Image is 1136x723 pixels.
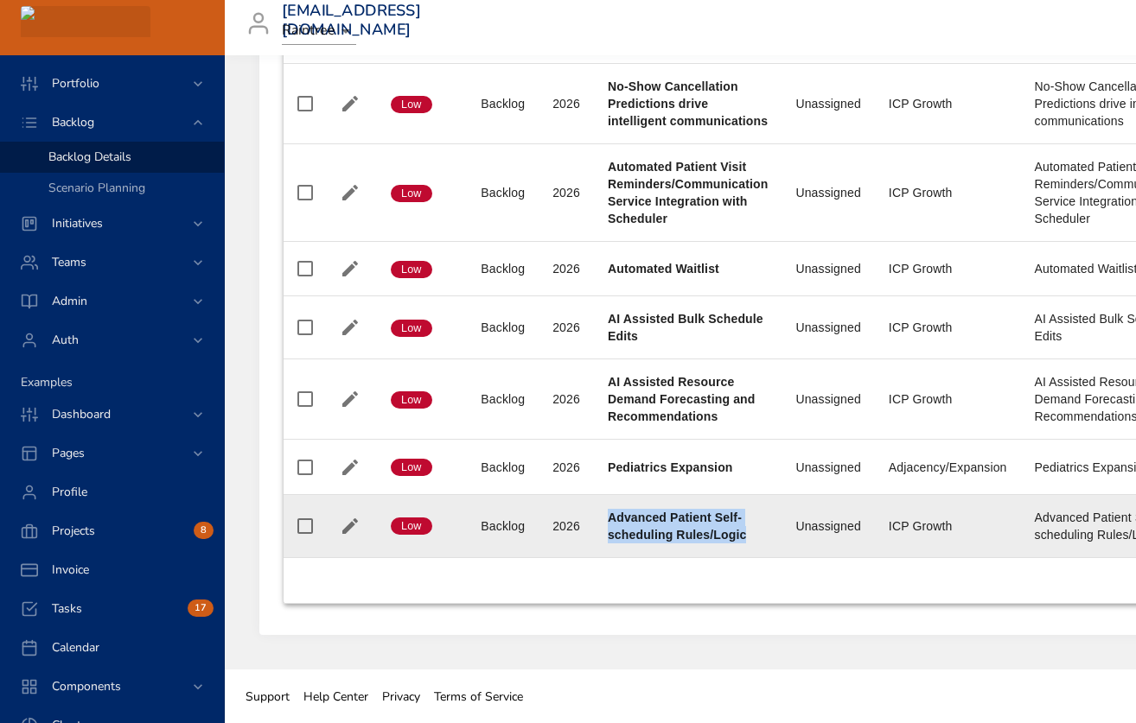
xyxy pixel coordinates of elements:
span: Projects [38,523,109,539]
div: 2026 [552,260,580,277]
button: Edit Project Details [337,256,363,282]
span: 17 [188,601,214,615]
span: Profile [38,484,101,500]
div: 2026 [552,459,580,476]
button: Edit Project Details [337,91,363,117]
span: Backlog [38,114,108,130]
div: ICP Growth [889,184,1007,201]
div: Backlog [481,95,525,112]
span: Pages [38,445,99,461]
span: Portfolio [38,75,113,92]
div: Unassigned [795,95,860,112]
a: Help Center [297,677,375,716]
span: Low [391,186,432,201]
b: No-Show Cancellation Predictions drive intelligent communications [608,79,768,128]
div: ICP Growth [889,517,1007,535]
b: Automated Waitlist [608,262,719,276]
b: Pediatrics Expansion [608,460,733,474]
div: Backlog [481,459,525,476]
span: Privacy [382,688,420,705]
span: Initiatives [38,215,117,231]
b: AI Assisted Resource Demand Forecasting and Recommendations [608,375,756,423]
div: Unassigned [795,517,860,535]
div: Adjacency/Expansion [889,459,1007,476]
div: 2026 [552,319,580,336]
span: Help Center [303,688,368,705]
a: Terms of Service [427,677,530,716]
a: Support [239,677,297,716]
span: Calendar [38,639,113,656]
span: Low [391,320,432,336]
b: Advanced Patient Self-scheduling Rules/Logic [608,511,746,542]
span: Backlog Details [48,149,131,165]
span: Support [246,688,290,705]
b: AI Assisted Bulk Schedule Edits [608,312,763,343]
span: Low [391,262,432,277]
b: Automated Patient Visit Reminders/Communication Service Integration with Scheduler [608,160,768,225]
button: Edit Project Details [337,314,363,340]
div: 2026 [552,95,580,112]
span: Components [38,678,135,694]
span: Low [391,518,432,534]
span: 8 [194,523,214,537]
button: Edit Project Details [337,180,363,206]
div: Raintree [282,17,356,45]
span: Tasks [38,600,96,617]
span: Teams [38,254,100,270]
div: 2026 [552,184,580,201]
div: 2026 [552,517,580,535]
span: Admin [38,293,101,309]
div: Backlog [481,319,525,336]
button: Edit Project Details [337,454,363,480]
span: Low [391,392,432,408]
button: Edit Project Details [337,386,363,412]
span: Low [391,460,432,475]
div: ICP Growth [889,319,1007,336]
div: Unassigned [795,319,860,336]
div: Backlog [481,184,525,201]
div: ICP Growth [889,95,1007,112]
span: Terms of Service [434,688,523,705]
button: Edit Project Details [337,513,363,539]
span: Auth [38,332,93,348]
a: Privacy [375,677,427,716]
span: Scenario Planning [48,180,145,196]
div: Unassigned [795,390,860,408]
div: Unassigned [795,184,860,201]
span: Dashboard [38,406,124,422]
span: Low [391,97,432,112]
div: 2026 [552,390,580,408]
div: Backlog [481,517,525,535]
div: Unassigned [795,260,860,277]
div: Backlog [481,390,525,408]
div: ICP Growth [889,260,1007,277]
span: Invoice [38,561,103,578]
div: Backlog [481,260,525,277]
h3: [EMAIL_ADDRESS][DOMAIN_NAME] [282,2,421,39]
div: Unassigned [795,459,860,476]
div: ICP Growth [889,390,1007,408]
